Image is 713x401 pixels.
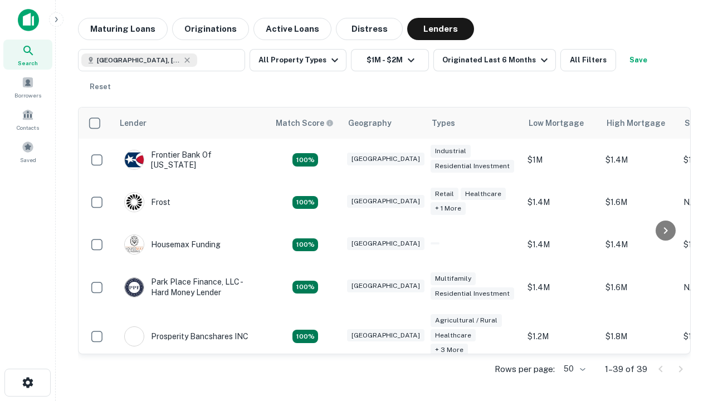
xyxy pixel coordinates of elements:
button: Save your search to get updates of matches that match your search criteria. [621,49,656,71]
button: Lenders [407,18,474,40]
div: Geography [348,116,392,130]
td: $1.4M [600,139,678,181]
td: $1.4M [600,223,678,266]
img: capitalize-icon.png [18,9,39,31]
button: Reset [82,76,118,98]
div: + 1 more [431,202,466,215]
img: picture [125,278,144,297]
span: Saved [20,155,36,164]
div: [GEOGRAPHIC_DATA] [347,280,424,292]
h6: Match Score [276,117,331,129]
button: Maturing Loans [78,18,168,40]
img: picture [125,235,144,254]
button: All Property Types [250,49,346,71]
td: $1.4M [522,181,600,223]
div: [GEOGRAPHIC_DATA] [347,329,424,342]
div: [GEOGRAPHIC_DATA] [347,237,424,250]
span: [GEOGRAPHIC_DATA], [GEOGRAPHIC_DATA], [GEOGRAPHIC_DATA] [97,55,180,65]
span: Contacts [17,123,39,132]
th: Lender [113,107,269,139]
button: $1M - $2M [351,49,429,71]
div: Park Place Finance, LLC - Hard Money Lender [124,277,258,297]
div: Residential Investment [431,287,514,300]
iframe: Chat Widget [657,276,713,330]
td: $1.4M [522,266,600,308]
span: Search [18,58,38,67]
div: Matching Properties: 4, hasApolloMatch: undefined [292,281,318,294]
th: Geography [341,107,425,139]
div: Multifamily [431,272,476,285]
div: Agricultural / Rural [431,314,502,327]
a: Contacts [3,104,52,134]
img: picture [125,327,144,346]
td: $1.4M [522,223,600,266]
div: Residential Investment [431,160,514,173]
td: $1.6M [600,181,678,223]
td: $1.8M [600,309,678,365]
div: Matching Properties: 4, hasApolloMatch: undefined [292,153,318,167]
div: Matching Properties: 4, hasApolloMatch: undefined [292,238,318,252]
div: Lender [120,116,146,130]
div: + 3 more [431,344,468,356]
button: Originations [172,18,249,40]
div: Healthcare [461,188,506,200]
div: Matching Properties: 4, hasApolloMatch: undefined [292,196,318,209]
p: 1–39 of 39 [605,363,647,376]
td: $1M [522,139,600,181]
div: Types [432,116,455,130]
td: $1.2M [522,309,600,365]
div: Housemax Funding [124,234,221,255]
th: Types [425,107,522,139]
td: $1.6M [600,266,678,308]
div: Healthcare [431,329,476,342]
a: Saved [3,136,52,167]
button: Distress [336,18,403,40]
div: Industrial [431,145,471,158]
div: High Mortgage [607,116,665,130]
span: Borrowers [14,91,41,100]
a: Search [3,40,52,70]
div: [GEOGRAPHIC_DATA] [347,195,424,208]
div: [GEOGRAPHIC_DATA] [347,153,424,165]
th: High Mortgage [600,107,678,139]
button: Originated Last 6 Months [433,49,556,71]
th: Low Mortgage [522,107,600,139]
div: 50 [559,361,587,377]
img: picture [125,150,144,169]
button: All Filters [560,49,616,71]
th: Capitalize uses an advanced AI algorithm to match your search with the best lender. The match sco... [269,107,341,139]
div: Low Mortgage [529,116,584,130]
div: Originated Last 6 Months [442,53,551,67]
p: Rows per page: [495,363,555,376]
img: picture [125,193,144,212]
button: Active Loans [253,18,331,40]
div: Retail [431,188,458,200]
div: Capitalize uses an advanced AI algorithm to match your search with the best lender. The match sco... [276,117,334,129]
div: Frontier Bank Of [US_STATE] [124,150,258,170]
div: Frost [124,192,170,212]
a: Borrowers [3,72,52,102]
div: Prosperity Bancshares INC [124,326,248,346]
div: Matching Properties: 7, hasApolloMatch: undefined [292,330,318,343]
